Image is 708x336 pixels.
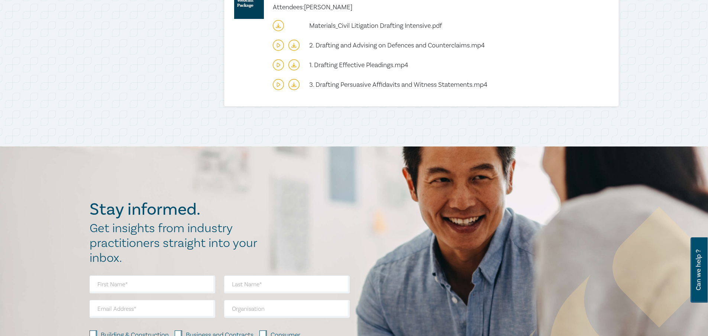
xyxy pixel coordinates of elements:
[309,41,485,50] span: 2. Drafting and Advising on Defences and Counterclaims.mp4
[309,61,408,69] span: 1. Drafting Effective Pleadings.mp4
[90,221,265,266] h2: Get insights from industry practitioners straight into your inbox.
[309,82,487,88] a: 3. Drafting Persuasive Affidavits and Witness Statements.mp4
[273,4,352,10] li: Attendees: [PERSON_NAME]
[90,300,215,318] input: Email Address*
[309,80,487,89] span: 3. Drafting Persuasive Affidavits and Witness Statements.mp4
[695,242,702,298] span: Can we help ?
[309,62,408,68] a: 1. Drafting Effective Pleadings.mp4
[224,276,350,293] input: Last Name*
[309,23,442,29] a: Materials_Civil Litigation Drafting Intensive.pdf
[90,276,215,293] input: First Name*
[90,200,265,219] h2: Stay informed.
[224,300,350,318] input: Organisation
[309,42,485,49] a: 2. Drafting and Advising on Defences and Counterclaims.mp4
[309,22,442,30] span: Materials_Civil Litigation Drafting Intensive.pdf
